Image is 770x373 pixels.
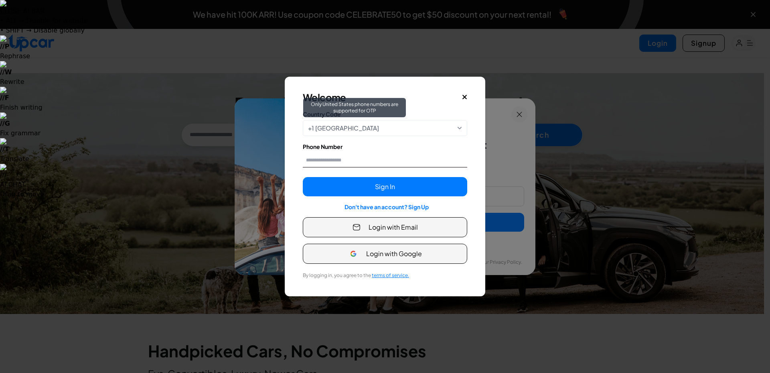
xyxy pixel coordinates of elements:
span: terms of service. [372,272,409,278]
button: Login with Google [303,244,467,264]
span: Login with Email [369,222,418,232]
label: By logging in, you agree to the [303,272,409,279]
img: Google Icon [349,249,358,259]
button: Login with Email [303,217,467,237]
a: Don't have an account? Sign Up [344,203,429,210]
img: Email Icon [353,223,361,231]
span: Login with Google [366,249,422,259]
